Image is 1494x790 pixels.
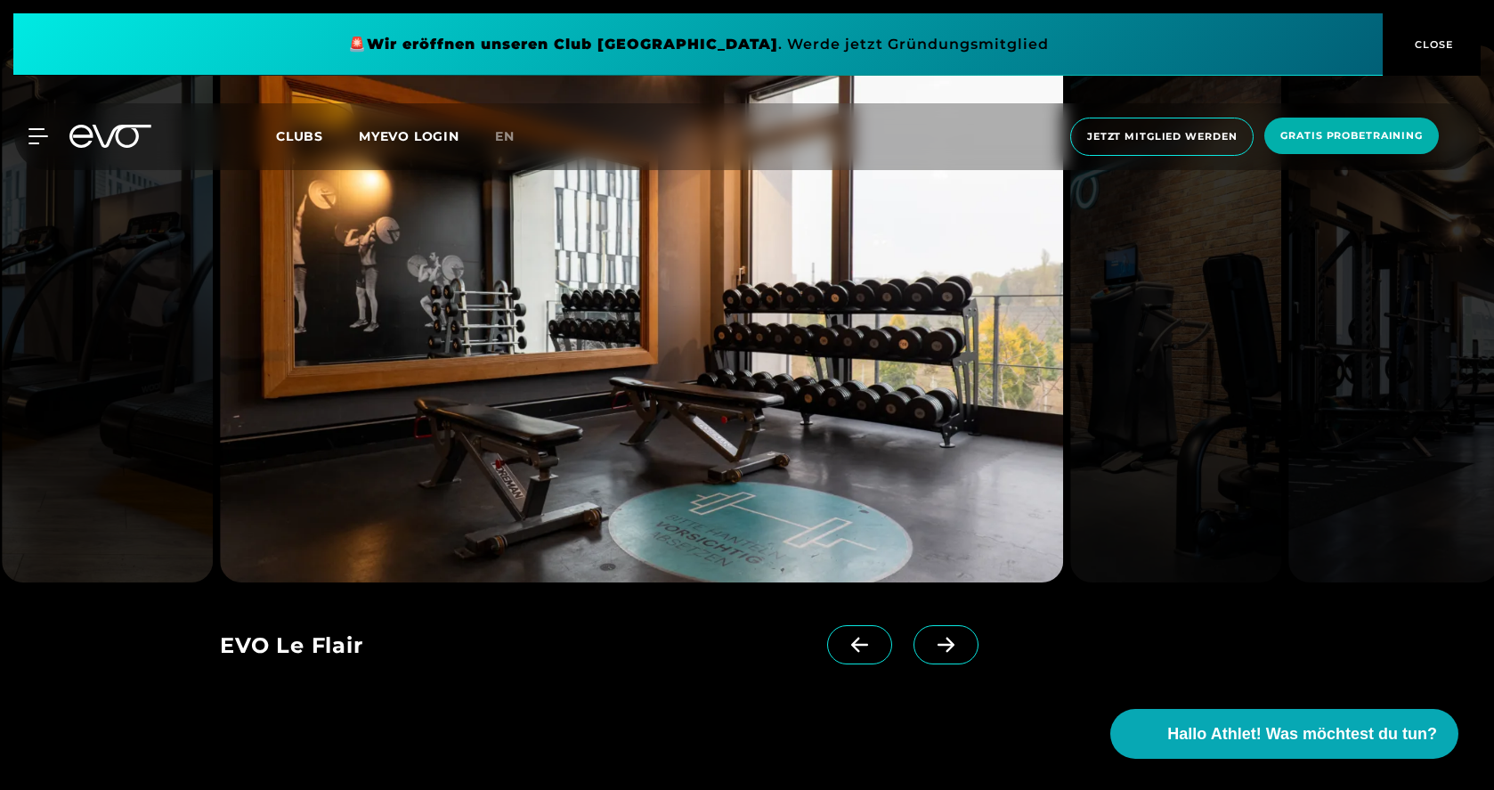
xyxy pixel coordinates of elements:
button: Hallo Athlet! Was möchtest du tun? [1110,709,1458,759]
span: en [495,128,515,144]
a: en [495,126,536,147]
span: Gratis Probetraining [1280,128,1423,143]
a: MYEVO LOGIN [359,128,459,144]
img: evofitness [2,45,213,582]
span: Clubs [276,128,323,144]
button: CLOSE [1383,13,1481,76]
a: Gratis Probetraining [1259,118,1444,156]
span: CLOSE [1410,37,1454,53]
img: evofitness [1070,45,1281,582]
span: Jetzt Mitglied werden [1087,129,1237,144]
span: Hallo Athlet! Was möchtest du tun? [1167,722,1437,746]
a: Jetzt Mitglied werden [1065,118,1259,156]
img: evofitness [220,45,1063,582]
a: Clubs [276,127,359,144]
